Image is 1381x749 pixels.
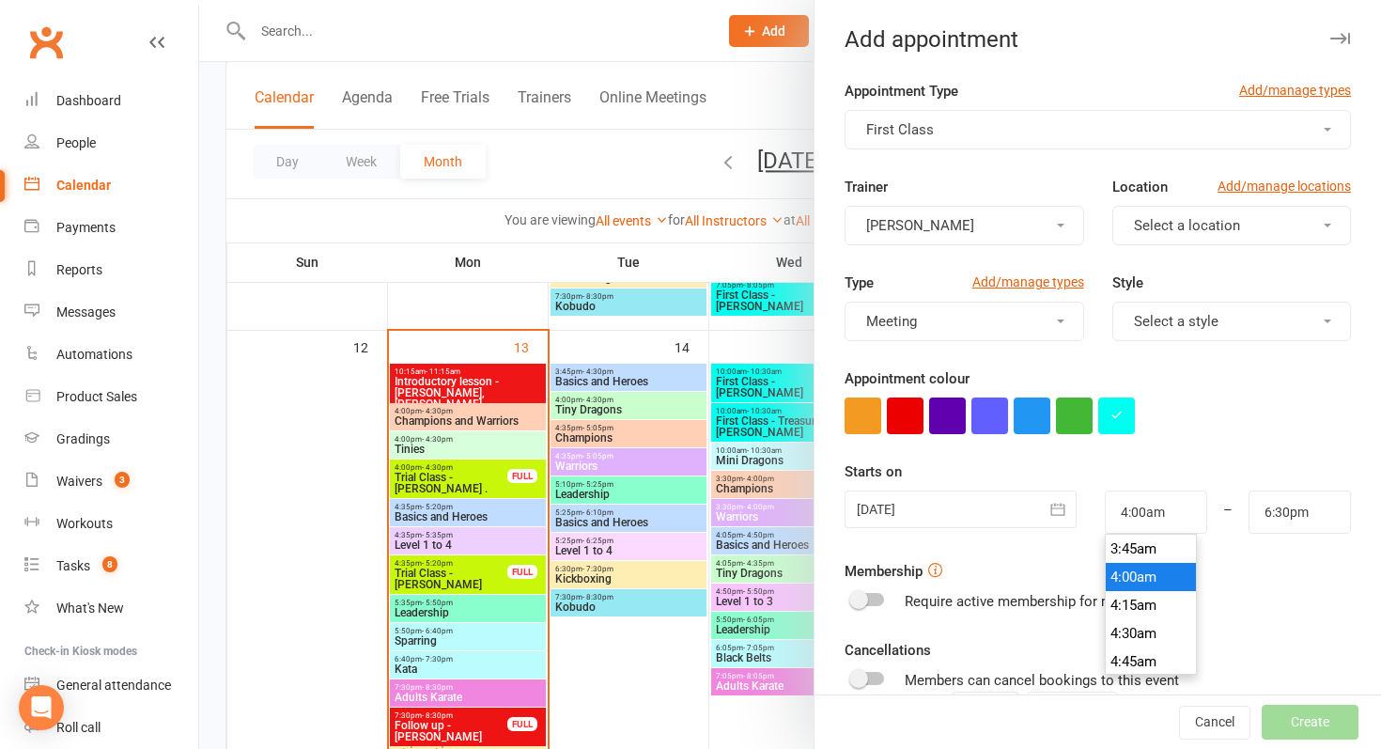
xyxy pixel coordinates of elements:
[24,207,198,249] a: Payments
[102,556,117,572] span: 8
[115,472,130,488] span: 3
[56,431,110,446] div: Gradings
[56,558,90,573] div: Tasks
[24,587,198,630] a: What's New
[56,304,116,320] div: Messages
[23,19,70,66] a: Clubworx
[905,669,1351,722] div: Members can cancel bookings to this event
[56,347,132,362] div: Automations
[24,291,198,334] a: Messages
[24,460,198,503] a: Waivers 3
[56,601,124,616] div: What's New
[56,389,137,404] div: Product Sales
[56,474,102,489] div: Waivers
[24,80,198,122] a: Dashboard
[56,678,171,693] div: General attendance
[845,80,958,102] label: Appointment Type
[866,313,917,330] span: Meeting
[24,334,198,376] a: Automations
[24,249,198,291] a: Reports
[1218,176,1351,196] a: Add/manage locations
[24,545,198,587] a: Tasks 8
[56,220,116,235] div: Payments
[845,460,902,483] label: Starts on
[56,178,111,193] div: Calendar
[24,418,198,460] a: Gradings
[905,590,1167,613] div: Require active membership for members?
[1106,591,1196,619] li: 4:15am
[1106,563,1196,591] li: 4:00am
[56,93,121,108] div: Dashboard
[845,560,923,583] label: Membership
[1206,491,1249,534] div: –
[1106,648,1196,676] li: 4:45am
[815,26,1381,53] div: Add appointment
[19,685,64,730] div: Open Intercom Messenger
[1027,692,1118,722] button: day(s)
[24,503,198,545] a: Workouts
[845,367,970,390] label: Appointment colour
[866,121,934,138] span: First Class
[56,262,102,277] div: Reports
[1112,302,1351,341] button: Select a style
[24,664,198,707] a: General attendance kiosk mode
[845,206,1083,245] button: [PERSON_NAME]
[1134,217,1240,234] span: Select a location
[24,122,198,164] a: People
[1179,706,1250,740] button: Cancel
[1134,313,1218,330] span: Select a style
[56,135,96,150] div: People
[24,707,198,749] a: Roll call
[845,272,874,294] label: Type
[56,516,113,531] div: Workouts
[1239,80,1351,101] a: Add/manage types
[24,164,198,207] a: Calendar
[845,110,1351,149] button: First Class
[912,692,1118,722] div: up to
[1112,176,1168,198] label: Location
[845,302,1083,341] button: Meeting
[1112,272,1143,294] label: Style
[24,376,198,418] a: Product Sales
[1112,206,1351,245] button: Select a location
[845,639,931,662] label: Cancellations
[56,720,101,735] div: Roll call
[845,176,888,198] label: Trainer
[972,272,1084,292] a: Add/manage types
[1106,619,1196,648] li: 4:30am
[1106,535,1196,563] li: 3:45am
[866,217,974,234] span: [PERSON_NAME]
